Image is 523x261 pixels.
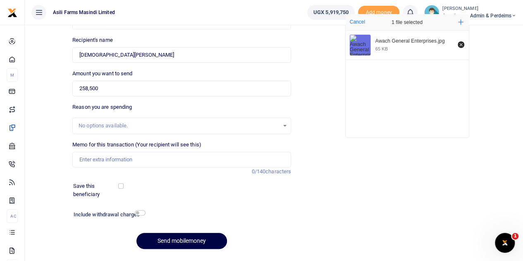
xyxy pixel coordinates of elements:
a: profile-user [PERSON_NAME] Amatheon - Admin & Perdeims [424,5,516,20]
span: Add money [358,6,399,19]
img: logo-small [7,8,17,18]
span: Amatheon - Admin & Perdeims [442,12,516,19]
img: profile-user [424,5,439,20]
iframe: Intercom live chat [495,233,515,253]
span: UGX 5,919,750 [313,8,349,17]
a: Add money [358,9,399,15]
div: File Uploader [345,14,469,138]
a: UGX 5,919,750 [307,5,355,20]
img: Awach General Enterprises.jpg [350,35,370,55]
li: Wallet ballance [304,5,358,20]
a: logo-small logo-large logo-large [7,9,17,15]
li: Ac [7,209,18,223]
input: UGX [72,81,291,96]
input: Loading name... [72,47,291,63]
div: No options available. [79,122,279,130]
button: Add more files [455,16,467,28]
button: Cancel [347,17,368,27]
label: Recipient's name [72,36,113,44]
div: Awach General Enterprises.jpg [375,38,453,45]
span: characters [265,168,291,175]
li: M [7,68,18,82]
label: Memo for this transaction (Your recipient will see this) [72,141,201,149]
label: Save this beneficiary [73,182,120,198]
button: Remove file [456,40,466,49]
span: 1 [512,233,518,239]
button: Send mobilemoney [136,233,227,249]
input: Enter extra information [72,152,291,168]
small: [PERSON_NAME] [442,5,516,12]
span: 0/140 [252,168,266,175]
h6: Include withdrawal charges [74,211,142,218]
li: Toup your wallet [358,6,399,19]
label: Reason you are spending [72,103,132,111]
label: Amount you want to send [72,69,132,78]
span: Asili Farms Masindi Limited [50,9,118,16]
div: 1 file selected [372,14,442,31]
div: 65 KB [375,46,388,52]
